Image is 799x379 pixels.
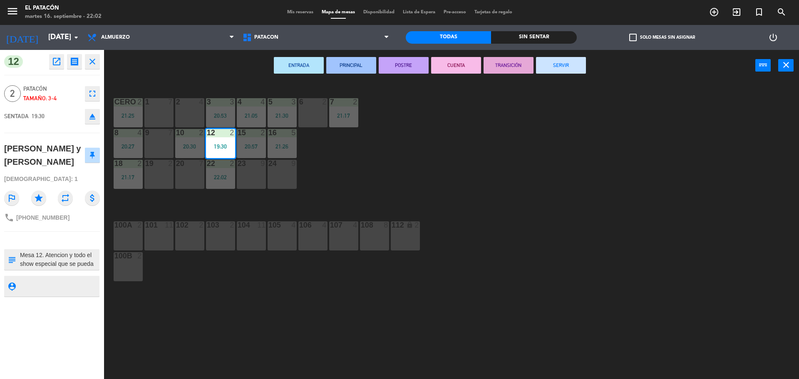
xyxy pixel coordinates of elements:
div: 9 [291,160,296,167]
button: PRINCIPAL [326,57,376,74]
span: 2 [4,85,21,102]
button: CUENTA [431,57,481,74]
i: close [781,60,791,70]
div: 2 [353,98,358,106]
i: phone [4,213,14,223]
div: 105 [268,221,269,229]
div: 2 [230,221,235,229]
div: 4 [261,98,266,106]
div: 22:02 [206,174,235,180]
div: 9 [261,160,266,167]
i: exit_to_app [732,7,742,17]
button: TRANSICIÓN [484,57,533,74]
div: 8 [114,129,115,136]
div: 15 [238,129,238,136]
div: 2 [199,129,204,136]
div: Todas [406,31,491,44]
div: 2 [168,160,173,167]
i: outlined_flag [4,191,19,206]
div: 2 [137,252,142,260]
i: close [87,57,97,67]
div: 1 [145,98,146,106]
span: Mis reservas [283,10,318,15]
div: 4 [353,221,358,229]
i: arrow_drop_down [71,32,81,42]
div: 4 [199,98,204,106]
button: menu [6,5,19,20]
div: 2 [322,98,327,106]
button: close [778,59,794,72]
div: 21:25 [114,113,143,119]
div: 2 [137,160,142,167]
span: Patacón [254,35,278,40]
div: 2 [230,160,235,167]
div: 23 [238,160,238,167]
span: Patacón [23,84,81,94]
i: open_in_new [52,57,62,67]
div: 101 [145,221,146,229]
div: 104 [238,221,238,229]
button: fullscreen [85,86,100,101]
div: [DEMOGRAPHIC_DATA]: 1 [4,172,100,186]
button: close [85,54,100,69]
div: 20:53 [206,113,235,119]
div: Sin sentar [491,31,576,44]
span: Tarjetas de regalo [470,10,516,15]
div: 4 [322,221,327,229]
i: person_pin [7,282,16,291]
span: Disponibilidad [359,10,399,15]
div: 5 [268,98,269,106]
i: receipt [69,57,79,67]
button: ENTRADA [274,57,324,74]
div: 2 [137,221,142,229]
i: subject [7,255,16,264]
i: repeat [58,191,73,206]
div: 3 [230,98,235,106]
button: eject [85,109,100,124]
div: 7 [168,98,173,106]
div: 4 [238,98,238,106]
div: 3 [291,98,296,106]
div: 4 [137,129,142,136]
span: 19:30 [32,113,45,119]
div: 21:17 [114,174,143,180]
div: 9 [145,129,146,136]
div: 20:30 [175,144,204,149]
div: [PERSON_NAME] y [PERSON_NAME] [4,142,85,169]
div: 100a [114,221,115,229]
button: POSTRE [379,57,429,74]
div: 18 [114,160,115,167]
div: 19 [145,160,146,167]
button: SERVIR [536,57,586,74]
i: power_settings_new [768,32,778,42]
button: receipt [67,54,82,69]
div: 2 [261,129,266,136]
i: turned_in_not [754,7,764,17]
div: 112 [392,221,392,229]
div: 2 [230,129,235,136]
div: 11 [165,221,173,229]
button: power_input [755,59,771,72]
i: search [777,7,787,17]
div: 24 [268,160,269,167]
div: 21:26 [268,144,297,149]
label: Solo mesas sin asignar [629,34,695,41]
span: check_box_outline_blank [629,34,637,41]
i: lock [406,221,413,228]
div: 21:05 [237,113,266,119]
div: 20:27 [114,144,143,149]
div: 4 [291,221,296,229]
span: 12 [4,55,23,68]
div: 8 [384,221,389,229]
div: 2 [137,98,142,106]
